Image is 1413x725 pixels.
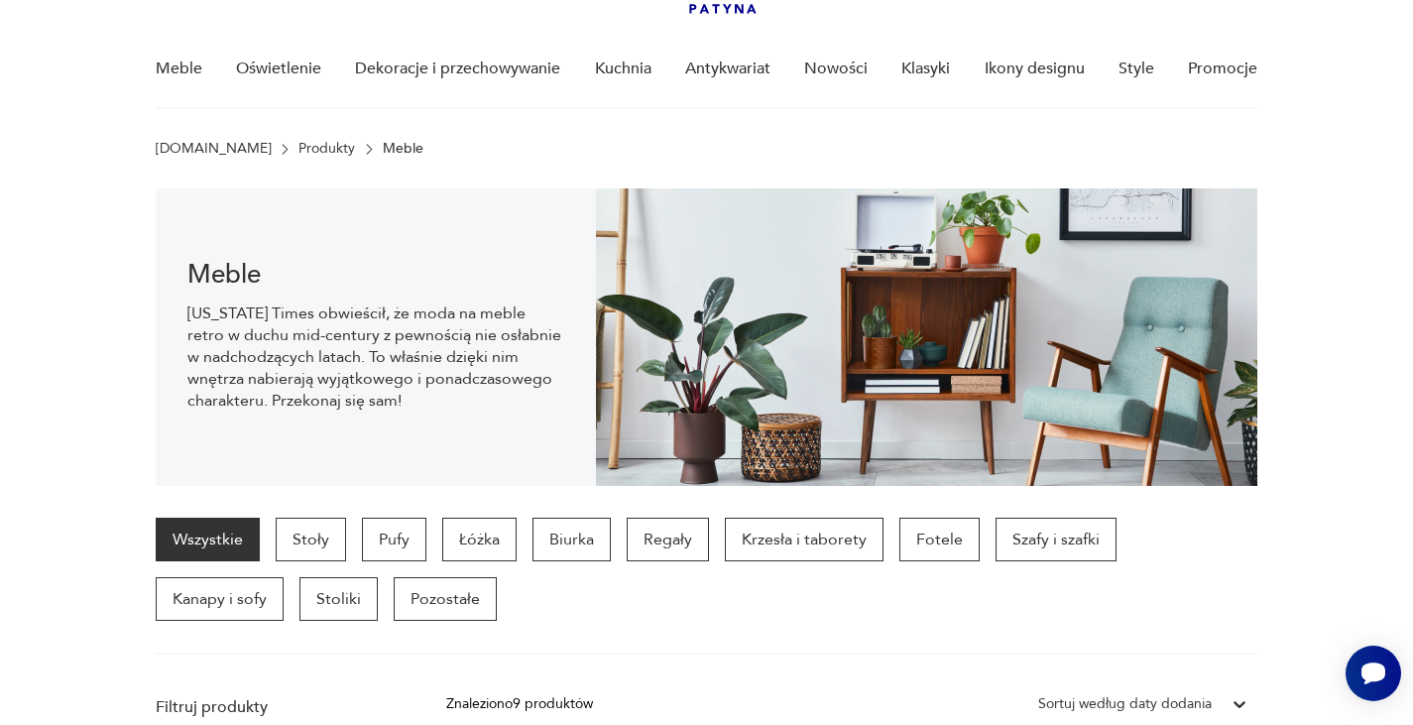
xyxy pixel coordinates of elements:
[236,31,321,107] a: Oświetlenie
[156,696,399,718] p: Filtruj produkty
[156,577,284,621] a: Kanapy i sofy
[442,518,517,561] a: Łóżka
[298,141,355,157] a: Produkty
[627,518,709,561] a: Regały
[985,31,1085,107] a: Ikony designu
[804,31,868,107] a: Nowości
[156,31,202,107] a: Meble
[187,302,565,412] p: [US_STATE] Times obwieścił, że moda na meble retro w duchu mid-century z pewnością nie osłabnie w...
[187,263,565,287] h1: Meble
[901,31,950,107] a: Klasyki
[362,518,426,561] a: Pufy
[899,518,980,561] a: Fotele
[446,693,593,715] div: Znaleziono 9 produktów
[383,141,423,157] p: Meble
[1038,693,1212,715] div: Sortuj według daty dodania
[394,577,497,621] a: Pozostałe
[1188,31,1257,107] a: Promocje
[276,518,346,561] a: Stoły
[532,518,611,561] a: Biurka
[595,31,651,107] a: Kuchnia
[355,31,560,107] a: Dekoracje i przechowywanie
[156,518,260,561] a: Wszystkie
[725,518,883,561] a: Krzesła i taborety
[685,31,770,107] a: Antykwariat
[299,577,378,621] a: Stoliki
[156,141,272,157] a: [DOMAIN_NAME]
[1119,31,1154,107] a: Style
[1346,646,1401,701] iframe: Smartsupp widget button
[996,518,1117,561] a: Szafy i szafki
[596,188,1257,486] img: Meble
